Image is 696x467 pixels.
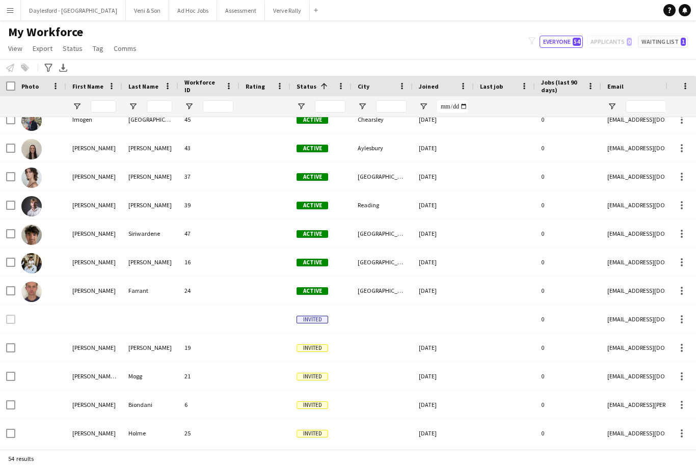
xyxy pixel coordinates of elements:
img: Robert Usher [21,196,42,216]
div: [GEOGRAPHIC_DATA] [352,277,413,305]
div: 21 [178,362,239,390]
div: [PERSON_NAME] [66,219,122,248]
div: [PERSON_NAME] [122,334,178,362]
div: [DATE] [413,334,474,362]
span: Status [297,83,316,90]
button: Waiting list1 [638,36,688,48]
span: View [8,44,22,53]
div: 45 [178,105,239,133]
div: [DATE] [413,362,474,390]
span: My Workforce [8,24,83,40]
button: Open Filter Menu [607,102,617,111]
div: 6 [178,391,239,419]
button: Open Filter Menu [358,102,367,111]
input: First Name Filter Input [91,100,116,113]
button: Veni & Son [126,1,169,20]
div: 0 [535,191,601,219]
span: City [358,83,369,90]
span: Workforce ID [184,78,221,94]
div: Mogg [122,362,178,390]
div: 0 [535,334,601,362]
span: Invited [297,373,328,380]
div: 0 [535,219,601,248]
div: [DATE] [413,419,474,447]
div: 43 [178,134,239,162]
span: Last Name [128,83,158,90]
span: Active [297,145,328,152]
span: Email [607,83,624,90]
div: 24 [178,277,239,305]
span: Invited [297,344,328,352]
div: [PERSON_NAME] [66,162,122,190]
button: Verve Rally [265,1,310,20]
input: Row Selection is disabled for this row (unchecked) [6,315,15,324]
div: [PERSON_NAME] [66,391,122,419]
span: Active [297,173,328,181]
input: Workforce ID Filter Input [203,100,233,113]
div: 0 [535,248,601,276]
div: Farrant [122,277,178,305]
img: Sam Siriwardene [21,225,42,245]
img: Theodoros Liakopoulos [21,253,42,273]
div: Reading [352,191,413,219]
span: Active [297,202,328,209]
div: [GEOGRAPHIC_DATA] [352,162,413,190]
span: 1 [681,38,686,46]
div: 0 [535,391,601,419]
div: [GEOGRAPHIC_DATA] [352,219,413,248]
app-action-btn: Advanced filters [42,62,55,74]
a: Tag [89,42,108,55]
span: Rating [246,83,265,90]
div: 0 [535,162,601,190]
span: Active [297,116,328,124]
img: Jessica Taylor [21,139,42,159]
span: Photo [21,83,39,90]
span: Active [297,230,328,238]
div: [DATE] [413,391,474,419]
button: Open Filter Menu [419,102,428,111]
span: Comms [114,44,137,53]
div: [PERSON_NAME] [66,419,122,447]
div: 0 [535,305,601,333]
div: 25 [178,419,239,447]
a: Comms [110,42,141,55]
div: 0 [535,134,601,162]
div: [DATE] [413,277,474,305]
img: Mimi Morley iszatt [21,168,42,188]
span: Jobs (last 90 days) [541,78,583,94]
div: 37 [178,162,239,190]
div: [DATE] [413,105,474,133]
div: 0 [535,419,601,447]
div: [PERSON_NAME] [66,277,122,305]
span: Active [297,287,328,295]
div: 47 [178,219,239,248]
span: Last job [480,83,503,90]
button: Open Filter Menu [297,102,306,111]
div: Chearsley [352,105,413,133]
div: [PERSON_NAME] [66,248,122,276]
span: First Name [72,83,103,90]
button: Ad Hoc Jobs [169,1,217,20]
div: [PERSON_NAME] [122,134,178,162]
img: Thomas Farrant [21,282,42,302]
div: Aylesbury [352,134,413,162]
button: Open Filter Menu [128,102,138,111]
div: 0 [535,277,601,305]
button: Everyone54 [540,36,583,48]
span: 54 [573,38,581,46]
div: 0 [535,362,601,390]
img: Imogen Stratford [21,111,42,131]
div: [PERSON_NAME] [122,248,178,276]
span: Tag [93,44,103,53]
div: [DATE] [413,248,474,276]
span: Invited [297,430,328,437]
span: Invited [297,401,328,409]
div: 16 [178,248,239,276]
div: [PERSON_NAME] [122,162,178,190]
div: Holme [122,419,178,447]
button: Open Filter Menu [72,102,82,111]
div: [PERSON_NAME] [66,191,122,219]
span: Status [63,44,83,53]
input: Last Name Filter Input [147,100,172,113]
div: [DATE] [413,162,474,190]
